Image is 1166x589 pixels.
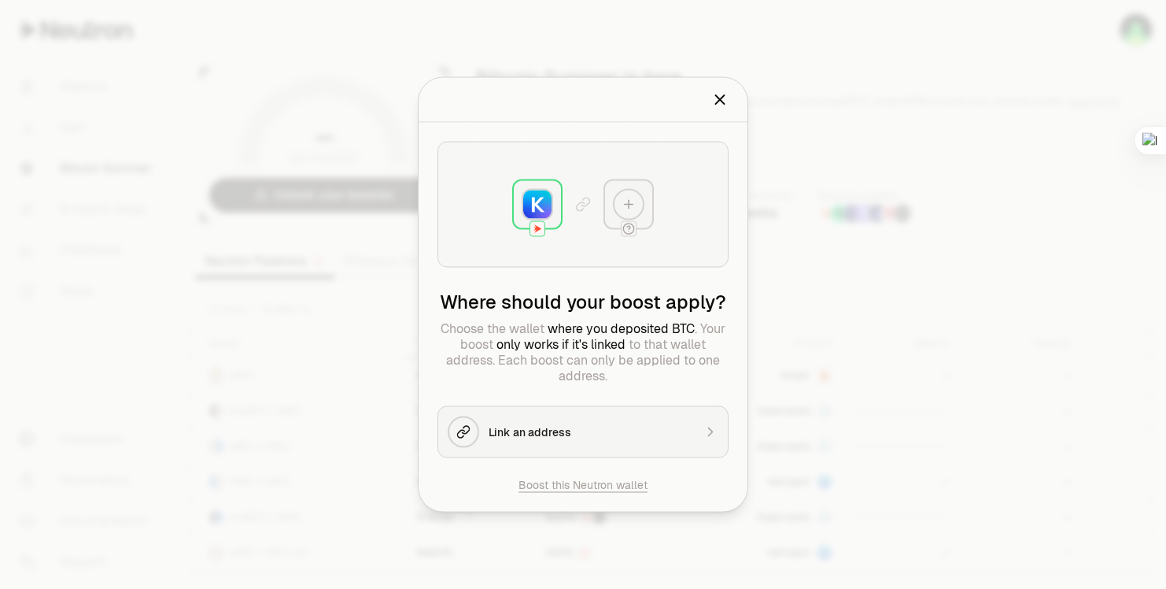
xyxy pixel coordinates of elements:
button: Link an address [437,406,729,458]
img: Keplr [523,191,552,219]
div: Link an address [489,424,693,440]
span: where you deposited BTC [548,320,695,337]
button: Boost this Neutron wallet [518,477,648,493]
p: Choose the wallet . Your boost to that wallet address. Each boost can only be applied to one addr... [437,321,729,384]
h2: Where should your boost apply? [437,290,729,315]
span: only works if it's linked [496,336,625,353]
button: Close [711,89,729,111]
img: Neutron Logo [530,222,544,236]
